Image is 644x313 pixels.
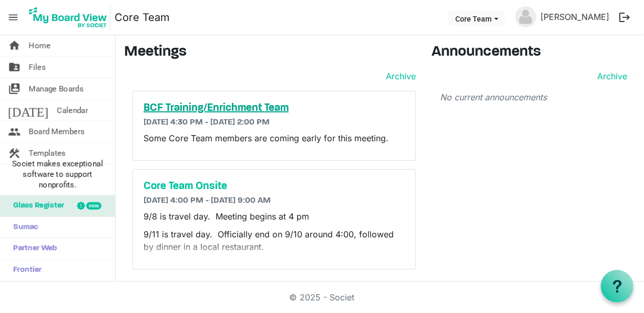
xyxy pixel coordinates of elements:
[8,78,21,99] span: switch_account
[382,70,416,82] a: Archive
[26,4,110,30] img: My Board View Logo
[3,7,23,27] span: menu
[8,143,21,164] span: construction
[144,228,405,253] p: 9/11 is travel day. Officially end on 9/10 around 4:00, followed by dinner in a local restaurant.
[86,202,101,210] div: new
[8,35,21,56] span: home
[29,143,66,164] span: Templates
[432,44,636,61] h3: Announcements
[448,11,505,26] button: Core Team dropdownbutton
[57,100,88,121] span: Calendar
[29,121,85,142] span: Board Members
[515,6,536,27] img: no-profile-picture.svg
[144,132,405,144] p: Some Core Team members are coming early for this meeting.
[8,100,48,121] span: [DATE]
[8,195,64,216] span: Glass Register
[26,4,115,30] a: My Board View Logo
[8,121,21,142] span: people
[8,57,21,78] span: folder_shared
[29,57,46,78] span: Files
[144,180,405,193] a: Core Team Onsite
[8,238,57,259] span: Partner Web
[144,196,405,206] h6: [DATE] 4:00 PM - [DATE] 9:00 AM
[614,6,636,28] button: logout
[144,102,405,114] a: BCF Training/Enrichment Team
[5,159,110,190] span: Societ makes exceptional software to support nonprofits.
[29,78,84,99] span: Manage Boards
[290,292,355,302] a: © 2025 - Societ
[593,70,627,82] a: Archive
[536,6,614,27] a: [PERSON_NAME]
[8,217,38,238] span: Sumac
[440,91,627,103] p: No current announcements
[8,260,42,281] span: Frontier
[29,35,50,56] span: Home
[115,7,170,28] a: Core Team
[144,210,405,223] p: 9/8 is travel day. Meeting begins at 4 pm
[124,44,416,61] h3: Meetings
[144,118,405,128] h6: [DATE] 4:30 PM - [DATE] 2:00 PM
